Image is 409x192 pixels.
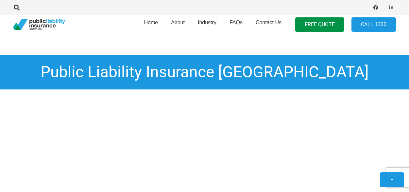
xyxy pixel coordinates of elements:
a: FAQs [223,13,249,36]
span: About [171,20,185,25]
a: Industry [191,13,223,36]
a: FREE QUOTE [295,17,344,32]
span: FAQs [230,20,243,25]
a: Facebook [371,3,380,12]
span: Contact Us [256,20,281,25]
a: Home [137,13,164,36]
a: pli_logotransparent [13,19,65,30]
a: Search [10,5,23,10]
span: Home [144,20,158,25]
span: Industry [198,20,216,25]
a: Contact Us [249,13,288,36]
a: Back to top [380,172,404,187]
a: About [164,13,191,36]
a: Call 1300 [351,17,396,32]
a: LinkedIn [387,3,396,12]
